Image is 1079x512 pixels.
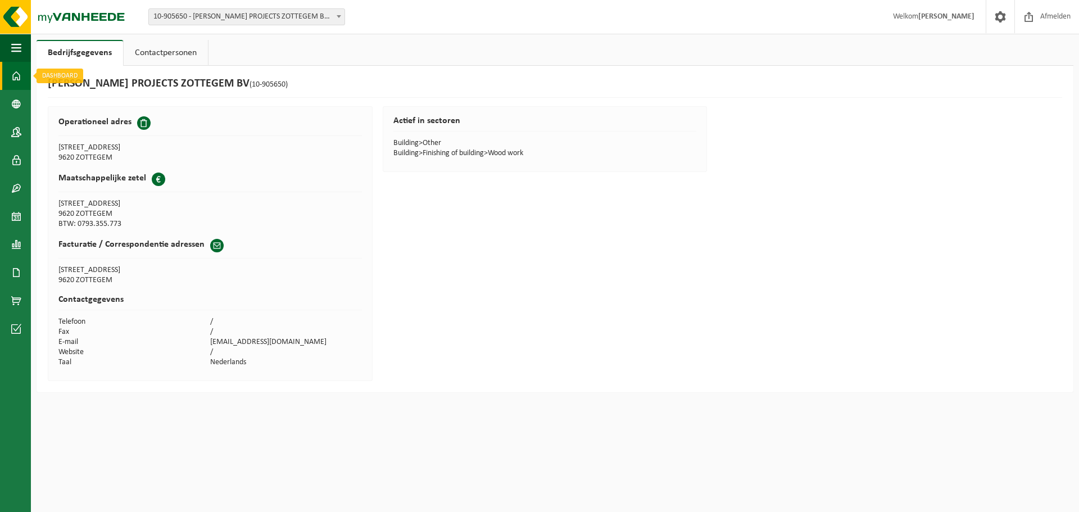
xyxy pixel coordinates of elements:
[58,116,132,128] h2: Operationeel adres
[393,116,697,132] h2: Actief in sectoren
[210,337,362,347] td: [EMAIL_ADDRESS][DOMAIN_NAME]
[58,357,210,368] td: Taal
[210,317,362,327] td: /
[37,40,123,66] a: Bedrijfsgegevens
[58,265,362,275] td: [STREET_ADDRESS]
[149,9,344,25] span: 10-905650 - P-J PROJECTS ZOTTEGEM BV - ZOTTEGEM
[210,347,362,357] td: /
[58,347,210,357] td: Website
[58,337,210,347] td: E-mail
[58,295,362,310] h2: Contactgegevens
[48,77,288,92] h1: [PERSON_NAME] PROJECTS ZOTTEGEM BV
[58,173,146,184] h2: Maatschappelijke zetel
[58,153,210,163] td: 9620 ZOTTEGEM
[124,40,208,66] a: Contactpersonen
[58,239,205,250] h2: Facturatie / Correspondentie adressen
[58,275,362,286] td: 9620 ZOTTEGEM
[393,148,697,158] td: Building>Finishing of building>Wood work
[148,8,345,25] span: 10-905650 - P-J PROJECTS ZOTTEGEM BV - ZOTTEGEM
[58,209,210,219] td: 9620 ZOTTEGEM
[250,80,288,89] span: (10-905650)
[58,327,210,337] td: Fax
[58,317,210,327] td: Telefoon
[58,199,210,209] td: [STREET_ADDRESS]
[58,143,210,153] td: [STREET_ADDRESS]
[58,219,210,229] td: BTW: 0793.355.773
[210,327,362,337] td: /
[918,12,974,21] strong: [PERSON_NAME]
[393,138,697,148] td: Building>Other
[210,357,362,368] td: Nederlands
